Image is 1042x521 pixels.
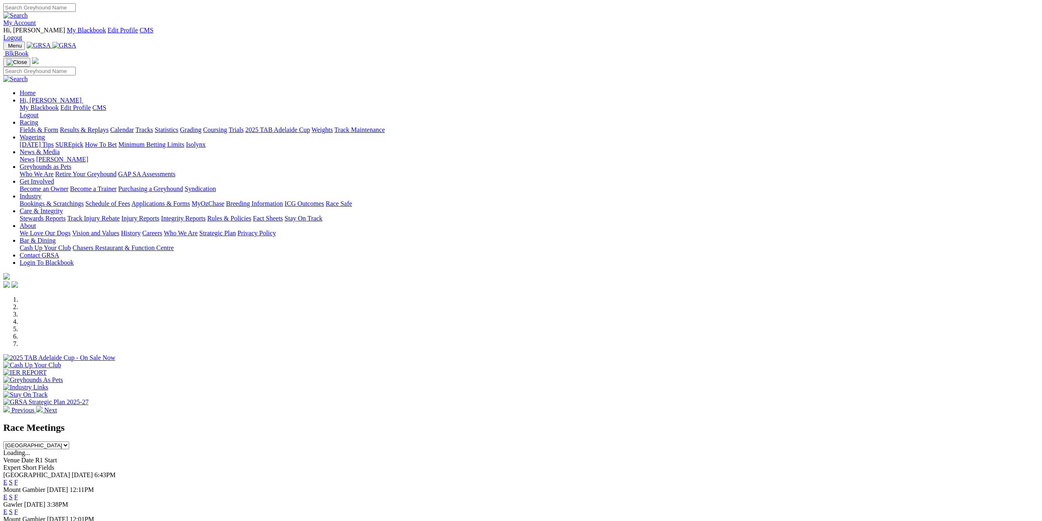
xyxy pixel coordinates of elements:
div: Industry [20,200,1039,207]
a: Logout [3,34,22,41]
span: 3:38PM [47,501,68,508]
a: Tracks [136,126,153,133]
a: Care & Integrity [20,207,63,214]
a: Injury Reports [121,215,159,222]
span: Next [44,407,57,414]
a: Stay On Track [285,215,322,222]
img: facebook.svg [3,281,10,288]
a: Who We Are [20,171,54,177]
a: My Account [3,19,36,26]
div: Racing [20,126,1039,134]
a: CMS [93,104,106,111]
a: Next [36,407,57,414]
img: logo-grsa-white.png [32,57,38,64]
img: chevron-right-pager-white.svg [36,406,43,412]
div: My Account [3,27,1039,41]
a: ICG Outcomes [285,200,324,207]
a: Rules & Policies [207,215,251,222]
span: Loading... [3,449,30,456]
span: Expert [3,464,21,471]
a: My Blackbook [20,104,59,111]
img: Search [3,12,28,19]
a: News & Media [20,148,60,155]
span: Hi, [PERSON_NAME] [3,27,65,34]
a: Trials [228,126,244,133]
a: E [3,479,7,486]
a: Grading [180,126,201,133]
img: 2025 TAB Adelaide Cup - On Sale Now [3,354,115,362]
span: Hi, [PERSON_NAME] [20,97,81,104]
span: 6:43PM [95,471,116,478]
a: F [14,508,18,515]
a: Racing [20,119,38,126]
span: Previous [11,407,34,414]
a: Become a Trainer [70,185,117,192]
img: GRSA [52,42,77,49]
a: Fact Sheets [253,215,283,222]
span: 12:11PM [70,486,94,493]
input: Search [3,3,76,12]
a: Purchasing a Greyhound [118,185,183,192]
span: [DATE] [72,471,93,478]
a: About [20,222,36,229]
a: S [9,508,13,515]
a: CMS [140,27,154,34]
a: Weights [312,126,333,133]
img: twitter.svg [11,281,18,288]
a: History [121,230,140,237]
a: MyOzChase [192,200,224,207]
a: Get Involved [20,178,54,185]
a: Minimum Betting Limits [118,141,184,148]
a: Strategic Plan [199,230,236,237]
a: Industry [20,193,41,200]
a: Syndication [185,185,216,192]
a: Vision and Values [72,230,119,237]
div: News & Media [20,156,1039,163]
a: Cash Up Your Club [20,244,71,251]
a: Wagering [20,134,45,141]
span: [DATE] [24,501,45,508]
img: GRSA Strategic Plan 2025-27 [3,398,88,406]
img: Greyhounds As Pets [3,376,63,384]
span: Mount Gambier [3,486,45,493]
a: Calendar [110,126,134,133]
img: Search [3,75,28,83]
a: Track Maintenance [335,126,385,133]
a: E [3,508,7,515]
a: [PERSON_NAME] [36,156,88,163]
span: Short [23,464,37,471]
a: Chasers Restaurant & Function Centre [72,244,174,251]
a: Applications & Forms [131,200,190,207]
span: [DATE] [47,486,68,493]
a: Fields & Form [20,126,58,133]
a: Logout [20,111,38,118]
a: Privacy Policy [237,230,276,237]
a: Track Injury Rebate [67,215,120,222]
img: Close [7,59,27,66]
img: Cash Up Your Club [3,362,61,369]
h2: Race Meetings [3,422,1039,433]
div: Get Involved [20,185,1039,193]
span: Gawler [3,501,23,508]
button: Toggle navigation [3,41,25,50]
a: Schedule of Fees [85,200,130,207]
a: S [9,479,13,486]
a: Edit Profile [61,104,91,111]
a: E [3,494,7,501]
button: Toggle navigation [3,58,30,67]
img: chevron-left-pager-white.svg [3,406,10,412]
div: Hi, [PERSON_NAME] [20,104,1039,119]
span: Menu [8,43,22,49]
img: IER REPORT [3,369,47,376]
a: Stewards Reports [20,215,66,222]
div: Bar & Dining [20,244,1039,252]
a: Retire Your Greyhound [55,171,117,177]
a: Breeding Information [226,200,283,207]
a: Hi, [PERSON_NAME] [20,97,83,104]
a: We Love Our Dogs [20,230,70,237]
a: Bar & Dining [20,237,56,244]
span: BlkBook [5,50,29,57]
img: logo-grsa-white.png [3,273,10,280]
a: Become an Owner [20,185,68,192]
a: Isolynx [186,141,206,148]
